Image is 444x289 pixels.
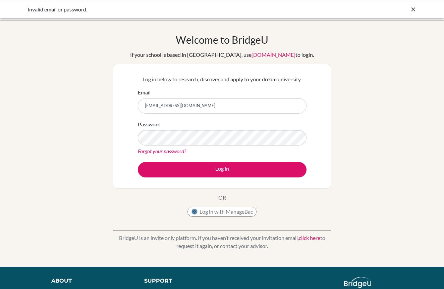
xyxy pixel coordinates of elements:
a: [DOMAIN_NAME] [252,51,295,58]
img: logo_white@2x-f4f0deed5e89b7ecb1c2cc34c3e3d731f90f0f143d5ea2071677605dd97b5244.png [344,277,371,288]
button: Log in with ManageBac [187,207,257,217]
button: Log in [138,162,307,177]
p: BridgeU is an invite only platform. If you haven’t received your invitation email, to request it ... [113,234,331,250]
div: Support [144,277,215,285]
p: Log in below to research, discover and apply to your dream university. [138,75,307,83]
label: Email [138,88,151,96]
p: OR [218,194,226,202]
div: If your school is based in [GEOGRAPHIC_DATA], use to login. [130,51,314,59]
div: Invalid email or password. [27,5,316,13]
h1: Welcome to BridgeU [176,34,268,46]
div: About [51,277,129,285]
a: click here [299,235,320,241]
a: Forgot your password? [138,148,186,154]
label: Password [138,120,161,128]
